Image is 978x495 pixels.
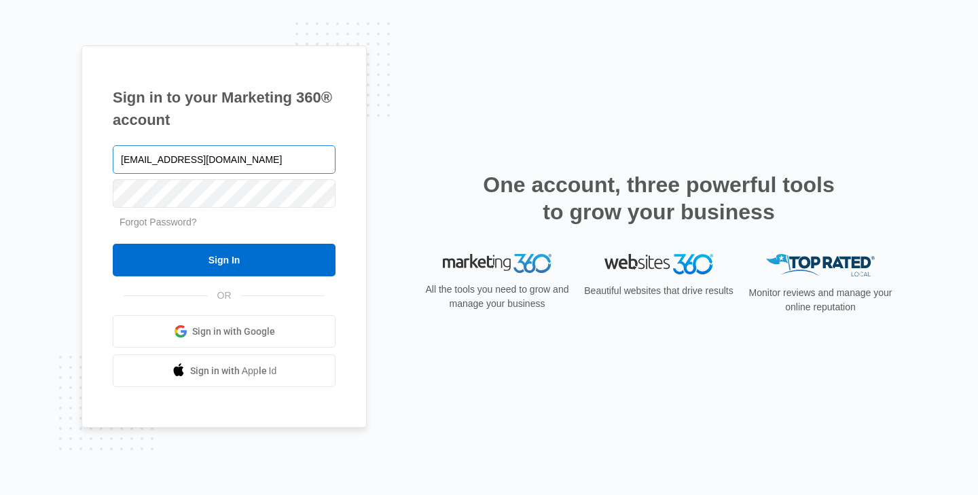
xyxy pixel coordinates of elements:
h2: One account, three powerful tools to grow your business [479,171,839,225]
input: Email [113,145,336,174]
img: Websites 360 [604,254,713,274]
img: Top Rated Local [766,254,875,276]
p: All the tools you need to grow and manage your business [421,282,573,311]
a: Forgot Password? [120,217,197,227]
a: Sign in with Apple Id [113,354,336,387]
p: Beautiful websites that drive results [583,284,735,298]
input: Sign In [113,244,336,276]
span: Sign in with Apple Id [190,364,277,378]
h1: Sign in to your Marketing 360® account [113,86,336,131]
a: Sign in with Google [113,315,336,348]
img: Marketing 360 [443,254,551,273]
p: Monitor reviews and manage your online reputation [744,286,896,314]
span: OR [208,289,241,303]
span: Sign in with Google [192,325,275,339]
